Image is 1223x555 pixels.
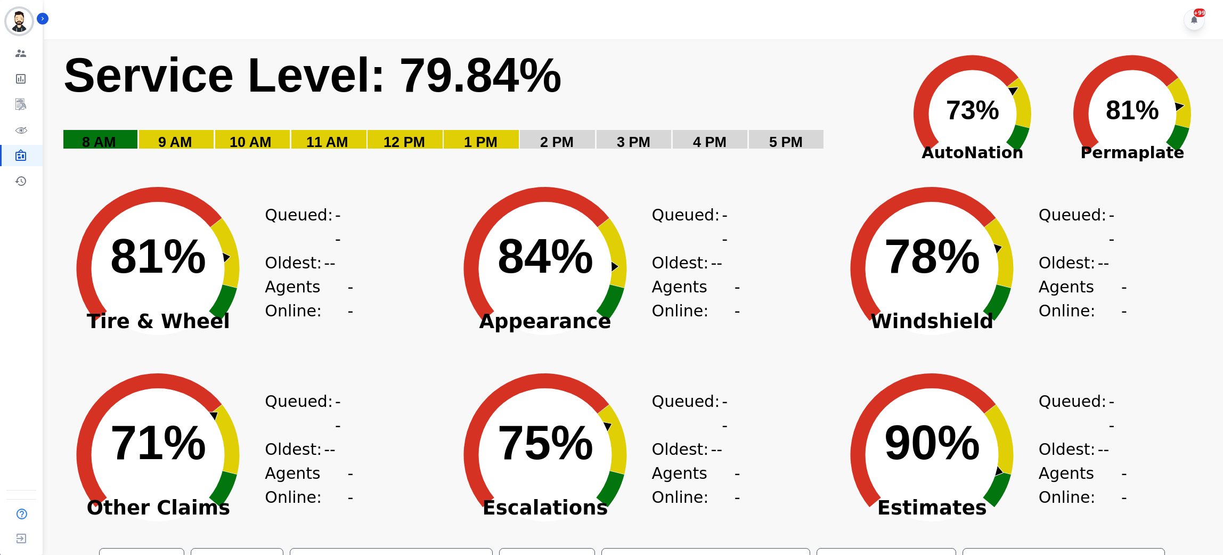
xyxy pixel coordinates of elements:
[1194,9,1205,17] div: +99
[1108,389,1118,437] span: --
[347,275,355,323] span: --
[884,230,980,283] text: 78%
[464,134,498,150] text: 1 PM
[110,230,206,283] text: 81%
[652,461,743,509] div: Agents Online:
[735,461,743,509] span: --
[230,134,272,150] text: 10 AM
[384,134,425,150] text: 12 PM
[439,316,652,327] span: Appearance
[652,389,732,437] div: Queued:
[265,461,355,509] div: Agents Online:
[324,251,336,275] span: --
[722,389,731,437] span: --
[52,316,265,327] span: Tire & Wheel
[1121,461,1129,509] span: --
[711,251,722,275] span: --
[265,251,345,275] div: Oldest:
[265,203,345,251] div: Queued:
[1039,275,1129,323] div: Agents Online:
[1039,437,1119,461] div: Oldest:
[498,416,593,469] text: 75%
[110,416,206,469] text: 71%
[1039,461,1129,509] div: Agents Online:
[711,437,722,461] span: --
[1039,203,1119,251] div: Queued:
[652,203,732,251] div: Queued:
[498,230,593,283] text: 84%
[158,134,192,150] text: 9 AM
[1039,251,1119,275] div: Oldest:
[347,461,355,509] span: --
[617,134,650,150] text: 3 PM
[826,316,1039,327] span: Windshield
[652,437,732,461] div: Oldest:
[1106,95,1159,125] text: 81%
[769,134,803,150] text: 5 PM
[1098,437,1110,461] span: --
[439,503,652,513] span: Escalations
[335,203,345,251] span: --
[1108,203,1118,251] span: --
[884,416,980,469] text: 90%
[306,134,348,150] text: 11 AM
[1121,275,1129,323] span: --
[826,503,1039,513] span: Estimates
[62,46,886,166] svg: Service Level: 0%
[265,437,345,461] div: Oldest:
[1039,389,1119,437] div: Queued:
[265,389,345,437] div: Queued:
[6,9,32,34] img: Bordered avatar
[652,251,732,275] div: Oldest:
[63,48,562,102] text: Service Level: 79.84%
[324,437,336,461] span: --
[52,503,265,513] span: Other Claims
[1053,141,1212,165] span: Permaplate
[265,275,355,323] div: Agents Online:
[335,389,345,437] span: --
[735,275,743,323] span: --
[82,134,116,150] text: 8 AM
[693,134,727,150] text: 4 PM
[1098,251,1110,275] span: --
[652,275,743,323] div: Agents Online:
[893,141,1053,165] span: AutoNation
[722,203,731,251] span: --
[946,95,999,125] text: 73%
[540,134,574,150] text: 2 PM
